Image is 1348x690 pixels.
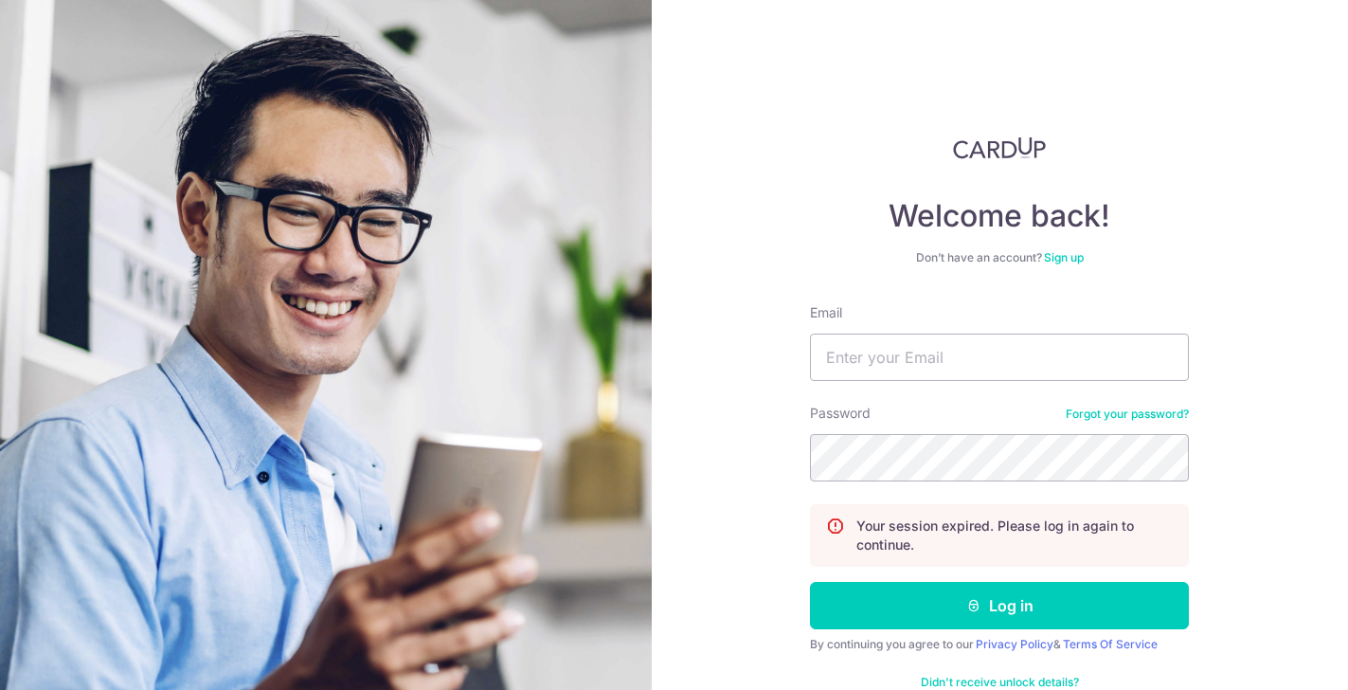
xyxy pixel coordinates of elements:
a: Forgot your password? [1066,407,1189,422]
h4: Welcome back! [810,197,1189,235]
button: Log in [810,582,1189,629]
label: Password [810,404,871,423]
input: Enter your Email [810,334,1189,381]
label: Email [810,303,842,322]
p: Your session expired. Please log in again to continue. [856,517,1173,554]
a: Terms Of Service [1063,637,1158,651]
div: By continuing you agree to our & [810,637,1189,652]
a: Sign up [1044,250,1084,264]
div: Don’t have an account? [810,250,1189,265]
img: CardUp Logo [953,136,1046,159]
a: Privacy Policy [976,637,1053,651]
a: Didn't receive unlock details? [921,675,1079,690]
